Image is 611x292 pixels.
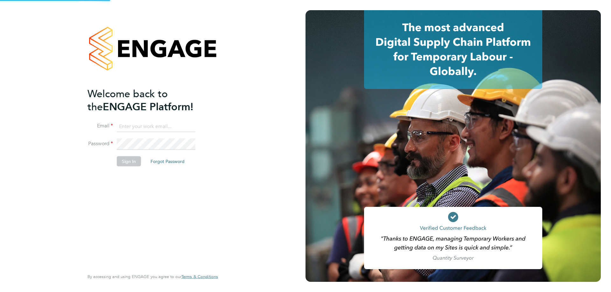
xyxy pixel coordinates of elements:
a: Terms & Conditions [181,274,218,279]
label: Password [88,140,113,147]
label: Email [88,123,113,129]
input: Enter your work email... [117,121,195,132]
h2: ENGAGE Platform! [88,87,212,113]
span: By accessing and using ENGAGE you agree to our [88,274,218,279]
button: Forgot Password [145,156,190,166]
button: Sign In [117,156,141,166]
span: Welcome back to the [88,87,168,113]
